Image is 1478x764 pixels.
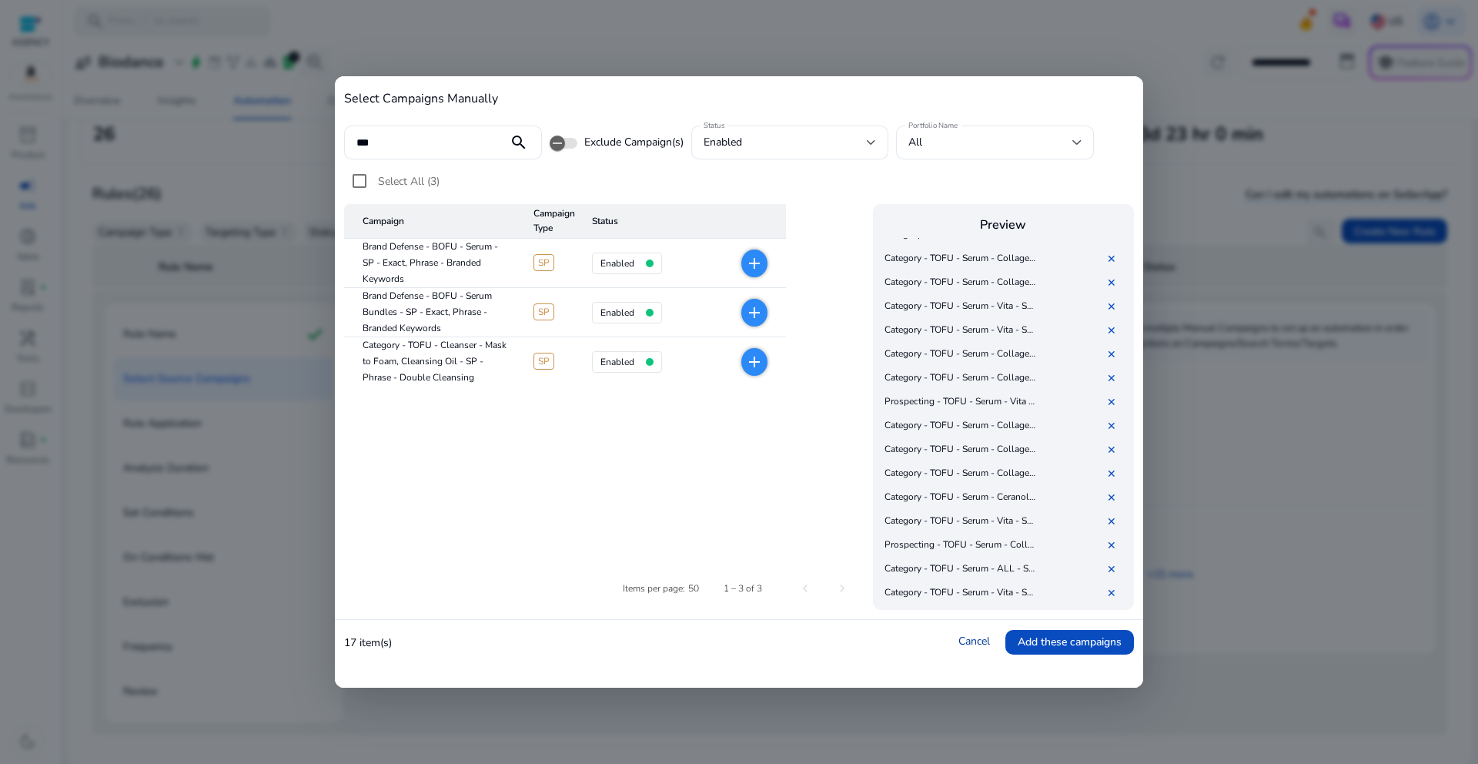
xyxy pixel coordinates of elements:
td: Category - TOFU - Serum - Collagen - SP - Phrase - Hydrating Serum [881,438,1040,462]
a: ✕ [1107,395,1122,410]
mat-cell: Brand Defense - BOFU - Serum - SP - Exact, Phrase - Branded Keywords [344,239,521,288]
div: 50 [688,581,699,595]
span: Exclude Campaign(s) [584,135,684,150]
mat-label: Status [704,121,724,132]
td: Category - TOFU - Serum - Collagen - SP - Exact - Pore Serum [881,462,1040,486]
mat-header-cell: Status [580,204,698,239]
td: Category - TOFU - Serum - Ceranol, Sea Kelp - SP - Phrase - Redness Serum [881,486,1040,510]
td: Prospecting - TOFU - Serum - Vita - SP - Main Categories [881,390,1040,414]
p: 17 item(s) [344,635,392,651]
td: Category - TOFU - Serum - Collagen - SP - Phrase - Collagen [MEDICAL_DATA] [881,247,1040,271]
span: Select All (3) [378,174,440,189]
span: enabled [704,135,742,149]
h4: enabled [600,258,634,269]
a: ✕ [1107,252,1122,266]
a: ✕ [1107,323,1122,338]
a: ✕ [1107,300,1122,314]
td: Category - TOFU - Serum - Vita - SP - Exact - [MEDICAL_DATA] (High Vol) [881,319,1040,343]
td: Category - TOFU - Serum - Collagen - SP - Exact - Collagen/Peptide Serum [881,271,1040,295]
h4: enabled [600,357,634,367]
mat-icon: add [745,353,764,371]
span: SP [533,303,554,320]
div: 1 – 3 of 3 [724,581,762,595]
mat-icon: search [500,133,537,152]
mat-header-cell: Campaign Type [521,204,580,239]
td: Category - TOFU - Serum - Vita - SP - Phrase - Dark Spot Serum [881,295,1040,319]
a: ✕ [1107,467,1122,481]
td: Category - TOFU - Serum - ALL - SP - Exact - Korean Serum [881,558,1040,581]
a: ✕ [1107,443,1122,457]
a: ✕ [1107,371,1122,386]
a: ✕ [1107,419,1122,434]
h4: Select Campaigns Manually [344,92,1134,106]
td: Category - TOFU - Serum - Collagen - SP - Phrase - Pore Serum [881,414,1040,438]
span: Add these campaigns [1018,634,1122,650]
td: Category - TOFU - Serum - Vita - SP - Phrase - [MEDICAL_DATA] (Mid Vol) [881,581,1040,605]
mat-header-cell: Campaign [344,204,521,239]
a: ✕ [1107,347,1122,362]
a: ✕ [1107,491,1122,505]
a: Cancel [958,634,990,648]
a: ✕ [1107,228,1122,243]
mat-icon: add [745,303,764,322]
td: Category - TOFU - Serum - Collagen - SP - Phrase - Collagen/Peptide Serum [881,343,1040,367]
mat-icon: add [745,254,764,273]
h4: Preview [881,218,1126,233]
span: SP [533,254,554,271]
button: Add these campaigns [1005,630,1134,655]
h4: enabled [600,307,634,318]
span: SP [533,353,554,370]
mat-cell: Brand Defense - BOFU - Serum Bundles - SP - Exact, Phrase - Branded Keywords [344,288,521,337]
a: ✕ [1107,562,1122,577]
mat-label: Portfolio Name [908,121,958,132]
a: ✕ [1107,276,1122,290]
span: All [908,135,922,149]
a: ✕ [1107,586,1122,601]
div: Items per page: [623,581,685,595]
mat-cell: Category - TOFU - Cleanser - Mask to Foam, Cleansing Oil - SP - Phrase - Double Cleansing [344,337,521,386]
a: ✕ [1107,538,1122,553]
td: Category - TOFU - Serum - Vita - SP - Phrase - Brightening Serum [881,510,1040,534]
a: ✕ [1107,514,1122,529]
td: Category - TOFU - Serum - Collagen - SP - Phrase - Glass Skin [881,367,1040,390]
td: Prospecting - TOFU - Serum - Collagen - SP - Main Categories [881,534,1040,558]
